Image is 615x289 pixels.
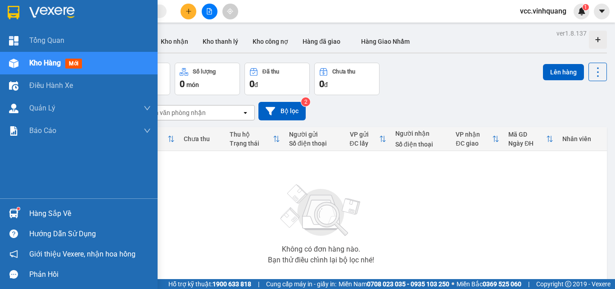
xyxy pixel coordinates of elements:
span: Báo cáo [29,125,56,136]
button: Chưa thu0đ [314,63,380,95]
div: Người nhận [395,130,447,137]
sup: 1 [17,207,20,210]
div: Người gửi [289,131,341,138]
span: đ [254,81,258,88]
div: VP gửi [350,131,379,138]
img: solution-icon [9,126,18,136]
div: Chưa thu [332,69,355,75]
div: ĐC lấy [350,140,379,147]
button: Bộ lọc [258,102,306,120]
span: | [528,279,529,289]
span: Miền Nam [339,279,449,289]
span: Cung cấp máy in - giấy in: [266,279,336,289]
span: message [9,270,18,279]
div: Số điện thoại [395,141,447,148]
span: caret-down [598,7,606,15]
span: 0 [319,78,324,89]
span: ⚪️ [452,282,454,286]
span: 1 [584,4,587,10]
div: Không có đơn hàng nào. [282,246,360,253]
span: down [144,127,151,134]
div: Mã GD [508,131,546,138]
img: logo-vxr [8,6,19,19]
svg: open [242,109,249,116]
img: warehouse-icon [9,81,18,91]
img: warehouse-icon [9,209,18,218]
button: Lên hàng [543,64,584,80]
div: Tạo kho hàng mới [589,31,607,49]
span: Miền Bắc [457,279,521,289]
th: Toggle SortBy [504,127,558,151]
button: caret-down [594,4,610,19]
strong: 0369 525 060 [483,280,521,288]
button: Đã thu0đ [244,63,310,95]
th: Toggle SortBy [225,127,285,151]
div: ĐC giao [456,140,492,147]
button: aim [222,4,238,19]
span: Quản Lý [29,102,55,114]
span: aim [227,8,233,14]
div: VP nhận [456,131,492,138]
img: dashboard-icon [9,36,18,46]
button: Kho nhận [154,31,195,52]
div: Chưa thu [184,135,220,142]
span: file-add [206,8,213,14]
div: ver 1.8.137 [556,28,587,38]
img: warehouse-icon [9,104,18,113]
span: đ [324,81,328,88]
span: mới [65,59,82,69]
span: down [144,105,151,112]
div: Đã thu [262,69,279,75]
img: icon-new-feature [578,7,586,15]
span: plus [185,8,192,14]
th: Toggle SortBy [345,127,391,151]
span: Kho hàng [29,59,61,67]
div: Hàng sắp về [29,207,151,220]
span: Hỗ trợ kỹ thuật: [168,279,251,289]
div: Số điện thoại [289,140,341,147]
div: Số lượng [193,69,216,75]
div: Ngày ĐH [508,140,546,147]
div: Thu hộ [230,131,273,138]
div: Hướng dẫn sử dụng [29,227,151,241]
sup: 1 [583,4,589,10]
button: Kho thanh lý [195,31,245,52]
span: Giới thiệu Vexere, nhận hoa hồng [29,248,136,260]
div: Chọn văn phòng nhận [144,108,206,117]
th: Toggle SortBy [451,127,504,151]
span: món [186,81,199,88]
span: copyright [565,281,571,287]
span: Hàng Giao Nhầm [361,38,410,45]
strong: 1900 633 818 [213,280,251,288]
button: Số lượng0món [175,63,240,95]
span: notification [9,250,18,258]
img: svg+xml;base64,PHN2ZyBjbGFzcz0ibGlzdC1wbHVnX19zdmciIHhtbG5zPSJodHRwOi8vd3d3LnczLm9yZy8yMDAwL3N2Zy... [276,179,366,242]
span: | [258,279,259,289]
span: Điều hành xe [29,80,73,91]
button: plus [181,4,196,19]
span: vcc.vinhquang [513,5,574,17]
button: Kho công nợ [245,31,295,52]
button: file-add [202,4,217,19]
sup: 2 [301,97,310,106]
span: question-circle [9,229,18,238]
button: Hàng đã giao [295,31,348,52]
div: Trạng thái [230,140,273,147]
div: Nhân viên [562,135,602,142]
img: warehouse-icon [9,59,18,68]
span: Tổng Quan [29,35,64,46]
div: Bạn thử điều chỉnh lại bộ lọc nhé! [268,257,374,264]
div: Phản hồi [29,268,151,281]
span: 0 [249,78,254,89]
span: 0 [180,78,185,89]
strong: 0708 023 035 - 0935 103 250 [367,280,449,288]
